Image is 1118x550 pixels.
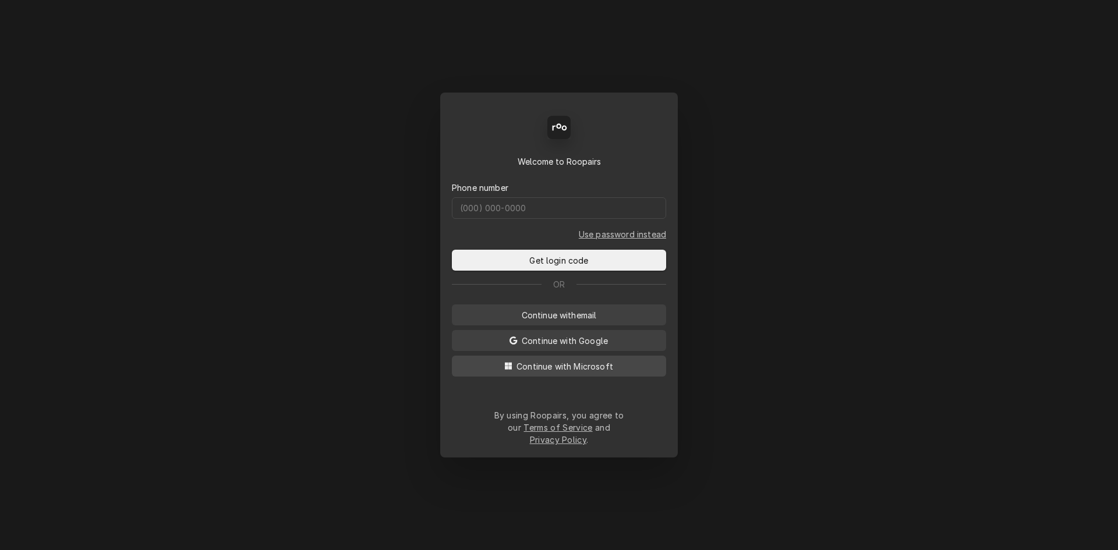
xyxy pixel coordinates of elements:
[579,228,666,240] a: Go to Phone and password form
[494,409,624,446] div: By using Roopairs, you agree to our and .
[452,330,666,351] button: Continue with Google
[519,309,599,321] span: Continue with email
[452,278,666,290] div: Or
[452,155,666,168] div: Welcome to Roopairs
[452,304,666,325] button: Continue withemail
[452,197,666,219] input: (000) 000-0000
[523,423,592,432] a: Terms of Service
[530,435,586,445] a: Privacy Policy
[519,335,610,347] span: Continue with Google
[514,360,615,372] span: Continue with Microsoft
[527,254,590,267] span: Get login code
[452,250,666,271] button: Get login code
[452,182,508,194] label: Phone number
[452,356,666,377] button: Continue with Microsoft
